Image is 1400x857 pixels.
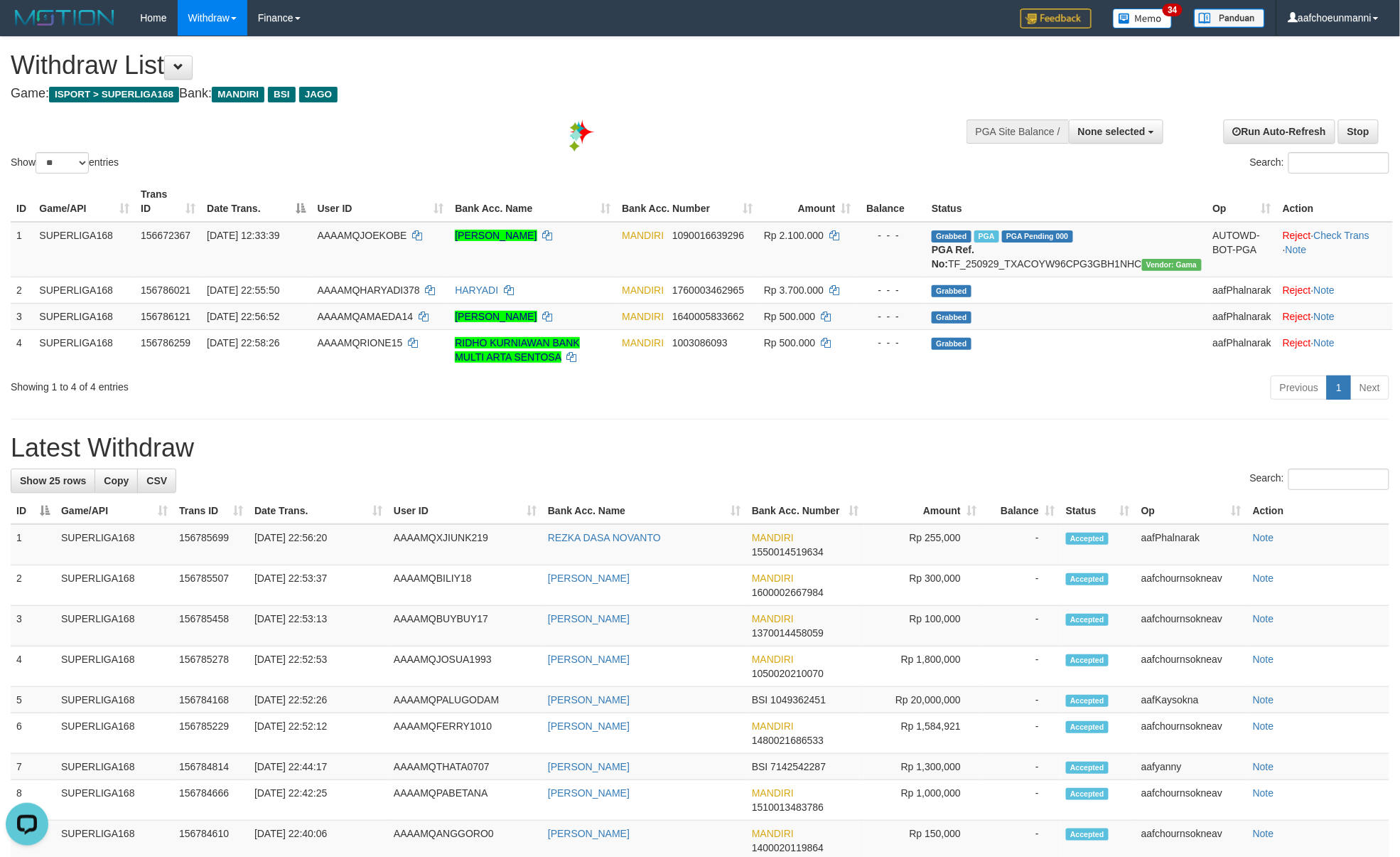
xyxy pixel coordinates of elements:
[926,222,1207,277] td: TF_250929_TXACOYW96CPG3GBH1NHC
[857,181,926,222] th: Balance
[249,687,388,713] td: [DATE] 22:52:26
[764,337,815,348] span: Rp 500.000
[299,87,338,102] span: JAGO
[1207,329,1278,370] td: aafPhalnarak
[1314,337,1335,348] a: Note
[864,754,982,780] td: Rp 1,300,000
[622,311,664,322] span: MANDIRI
[982,606,1060,646] td: -
[864,713,982,754] td: Rp 1,584,921
[11,51,919,80] h1: Withdraw List
[1253,532,1274,543] a: Note
[55,646,173,687] td: SUPERLIGA168
[249,606,388,646] td: [DATE] 22:53:13
[864,606,982,646] td: Rp 100,000
[864,687,982,713] td: Rp 20,000,000
[1253,573,1274,584] a: Note
[1066,695,1109,707] span: Accepted
[388,606,542,646] td: AAAAMQBUYBUY17
[548,694,630,706] a: [PERSON_NAME]
[207,230,279,241] span: [DATE] 12:33:39
[1207,277,1278,303] td: aafPhalnarak
[318,311,414,322] span: AAAAMQAMAEDA14
[616,181,758,222] th: Bank Acc. Number: activate to sort column ascending
[864,524,982,565] td: Rp 255,000
[1066,788,1109,800] span: Accepted
[55,498,173,524] th: Game/API: activate to sort column ascending
[752,668,824,679] span: Copy 1050020210070 to clipboard
[11,152,119,174] label: Show entries
[55,754,173,780] td: SUPERLIGA168
[268,87,296,102] span: BSI
[11,469,95,493] a: Show 25 rows
[982,713,1060,754] td: -
[388,565,542,606] td: AAAAMQBILIY18
[1136,687,1247,713] td: aafKaysokna
[1253,654,1274,665] a: Note
[55,687,173,713] td: SUPERLIGA168
[104,475,129,486] span: Copy
[1283,311,1311,322] a: Reject
[1194,9,1265,28] img: panduan.png
[752,546,824,558] span: Copy 1550014519634 to clipboard
[1069,119,1163,144] button: None selected
[11,754,55,780] td: 7
[932,338,971,350] span: Grabbed
[863,309,920,324] div: - - -
[1283,284,1311,296] a: Reject
[982,687,1060,713] td: -
[455,311,537,322] a: [PERSON_NAME]
[135,181,201,222] th: Trans ID: activate to sort column ascending
[548,613,630,624] a: [PERSON_NAME]
[1253,787,1274,799] a: Note
[548,573,630,584] a: [PERSON_NAME]
[11,181,33,222] th: ID
[1207,303,1278,329] td: aafPhalnarak
[1314,311,1335,322] a: Note
[966,119,1069,144] div: PGA Site Balance /
[864,565,982,606] td: Rp 300,000
[1338,119,1379,144] a: Stop
[548,787,630,799] a: [PERSON_NAME]
[11,434,1389,462] h1: Latest Withdraw
[1253,828,1274,839] a: Note
[672,311,744,322] span: Copy 1640005833662 to clipboard
[752,720,794,732] span: MANDIRI
[770,761,826,772] span: Copy 7142542287 to clipboard
[1224,119,1335,144] a: Run Auto-Refresh
[1136,524,1247,565] td: aafPhalnarak
[249,646,388,687] td: [DATE] 22:52:53
[33,277,135,303] td: SUPERLIGA168
[1066,829,1109,841] span: Accepted
[752,735,824,746] span: Copy 1480021686533 to clipboard
[1286,244,1307,255] a: Note
[672,230,744,241] span: Copy 1090016639296 to clipboard
[318,284,420,296] span: AAAAMQHARYADI378
[1283,337,1311,348] a: Reject
[548,761,630,772] a: [PERSON_NAME]
[542,498,746,524] th: Bank Acc. Name: activate to sort column ascending
[863,228,920,243] div: - - -
[863,336,920,350] div: - - -
[1136,646,1247,687] td: aafchournsokneav
[20,475,86,486] span: Show 25 rows
[770,694,826,706] span: Copy 1049362451 to clipboard
[207,284,279,296] span: [DATE] 22:55:50
[1002,230,1073,243] span: PGA Pending
[1277,329,1393,370] td: ·
[11,524,55,565] td: 1
[141,337,190,348] span: 156786259
[1314,230,1370,241] a: Check Trans
[1253,761,1274,772] a: Note
[455,284,498,296] a: HARYADI
[1277,303,1393,329] td: ·
[1350,376,1389,400] a: Next
[1163,4,1182,16] span: 34
[1113,9,1173,28] img: Button%20Memo.svg
[1288,469,1389,490] input: Search:
[173,687,249,713] td: 156784168
[622,337,664,348] span: MANDIRI
[249,565,388,606] td: [DATE] 22:53:37
[1314,284,1335,296] a: Note
[1066,573,1109,585] span: Accepted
